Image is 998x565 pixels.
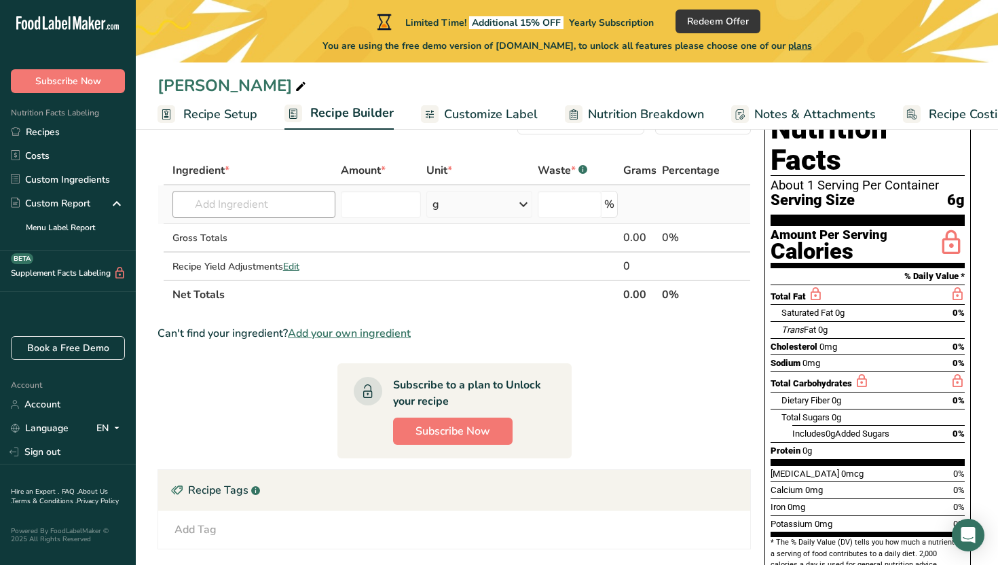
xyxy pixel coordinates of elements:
span: [MEDICAL_DATA] [771,469,839,479]
div: EN [96,420,125,437]
span: 0% [953,358,965,368]
a: Language [11,416,69,440]
div: 0.00 [623,230,657,246]
button: Subscribe Now [11,69,125,93]
span: 0mg [819,342,837,352]
span: Recipe Builder [310,104,394,122]
span: 0mg [802,358,820,368]
span: Edit [283,260,299,273]
span: 0% [953,429,965,439]
span: Iron [771,502,786,512]
div: Subscribe to a plan to Unlock your recipe [393,377,544,409]
div: Amount Per Serving [771,229,887,242]
div: Powered By FoodLabelMaker © 2025 All Rights Reserved [11,527,125,543]
button: Redeem Offer [676,10,760,33]
span: 0% [953,308,965,318]
span: 0mg [805,485,823,495]
span: 0% [953,502,965,512]
section: % Daily Value * [771,268,965,285]
span: Total Carbohydrates [771,378,852,388]
span: Potassium [771,519,813,529]
span: Includes Added Sugars [792,429,889,439]
span: Total Sugars [781,412,830,422]
a: Recipe Setup [158,99,257,130]
a: Recipe Builder [284,98,394,130]
div: [PERSON_NAME] [158,73,309,98]
div: 0 [623,258,657,274]
span: 0mcg [841,469,864,479]
div: BETA [11,253,33,264]
span: 0mg [788,502,805,512]
div: About 1 Serving Per Container [771,179,965,192]
a: Nutrition Breakdown [565,99,704,130]
span: Dietary Fiber [781,395,830,405]
div: Recipe Tags [158,470,750,511]
a: Customize Label [421,99,538,130]
span: 0% [953,469,965,479]
span: Amount [341,162,386,179]
th: Net Totals [170,280,621,308]
span: 0g [835,308,845,318]
div: Add Tag [174,522,217,538]
span: plans [788,39,812,52]
h1: Nutrition Facts [771,113,965,176]
span: Sodium [771,358,800,368]
span: Subscribe Now [35,74,101,88]
input: Add Ingredient [172,191,336,218]
span: Percentage [662,162,720,179]
a: Hire an Expert . [11,487,59,496]
span: 0g [802,445,812,456]
span: 0% [953,395,965,405]
div: Limited Time! [374,14,654,30]
span: Add your own ingredient [288,325,411,342]
span: Saturated Fat [781,308,833,318]
span: 0g [826,429,835,439]
span: Serving Size [771,192,855,209]
div: 0% [662,230,720,246]
a: Book a Free Demo [11,336,125,360]
div: Gross Totals [172,231,336,245]
span: Total Fat [771,291,806,302]
div: Can't find your ingredient? [158,325,751,342]
span: Additional 15% OFF [469,16,563,29]
span: Fat [781,325,816,335]
div: g [432,196,439,213]
span: Unit [426,162,452,179]
span: Calcium [771,485,803,495]
span: 0g [832,412,841,422]
span: Grams [623,162,657,179]
div: Open Intercom Messenger [952,519,984,551]
span: 0mg [815,519,832,529]
a: Notes & Attachments [731,99,876,130]
a: Terms & Conditions . [12,496,77,506]
i: Trans [781,325,804,335]
div: Custom Report [11,196,90,211]
span: 0% [953,485,965,495]
span: 0g [818,325,828,335]
span: 6g [947,192,965,209]
div: Calories [771,242,887,261]
span: Customize Label [444,105,538,124]
span: Recipe Setup [183,105,257,124]
button: Subscribe Now [393,418,513,445]
span: Cholesterol [771,342,817,352]
span: Subscribe Now [415,423,490,439]
th: 0% [659,280,722,308]
span: Yearly Subscription [569,16,654,29]
span: 0g [832,395,841,405]
a: About Us . [11,487,108,506]
div: Recipe Yield Adjustments [172,259,336,274]
span: Nutrition Breakdown [588,105,704,124]
span: Protein [771,445,800,456]
span: Notes & Attachments [754,105,876,124]
span: Redeem Offer [687,14,749,29]
th: 0.00 [621,280,659,308]
span: 0% [953,342,965,352]
a: Privacy Policy [77,496,119,506]
div: Waste [538,162,587,179]
span: You are using the free demo version of [DOMAIN_NAME], to unlock all features please choose one of... [322,39,812,53]
a: FAQ . [62,487,78,496]
span: Ingredient [172,162,229,179]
